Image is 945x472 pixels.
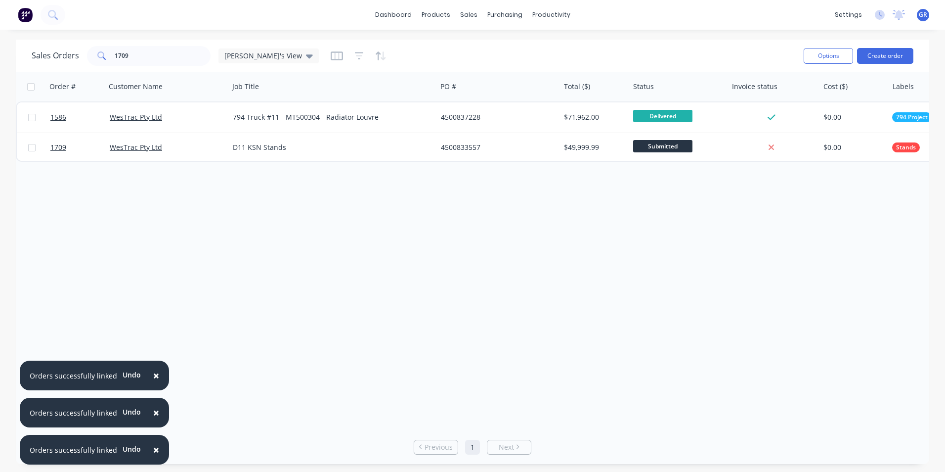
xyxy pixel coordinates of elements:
[109,82,163,92] div: Customer Name
[30,445,117,455] div: Orders successfully linked
[117,441,146,456] button: Undo
[153,406,159,420] span: ×
[50,102,110,132] a: 1586
[153,369,159,382] span: ×
[143,364,169,387] button: Close
[896,142,916,152] span: Stands
[564,142,622,152] div: $49,999.99
[465,440,480,455] a: Page 1 is your current page
[823,112,882,122] div: $0.00
[892,142,920,152] button: Stands
[50,133,110,162] a: 1709
[823,82,848,92] div: Cost ($)
[455,7,482,22] div: sales
[441,112,551,122] div: 4500837228
[32,51,79,60] h1: Sales Orders
[830,7,867,22] div: settings
[633,82,654,92] div: Status
[919,10,927,19] span: GR
[30,408,117,418] div: Orders successfully linked
[896,112,928,122] span: 794 Project
[110,112,162,122] a: WesTrac Pty Ltd
[417,7,455,22] div: products
[804,48,853,64] button: Options
[224,50,302,61] span: [PERSON_NAME]'s View
[633,140,692,152] span: Submitted
[18,7,33,22] img: Factory
[50,112,66,122] span: 1586
[110,142,162,152] a: WesTrac Pty Ltd
[425,442,453,452] span: Previous
[732,82,777,92] div: Invoice status
[441,142,551,152] div: 4500833557
[30,371,117,381] div: Orders successfully linked
[233,142,423,152] div: D11 KSN Stands
[857,48,913,64] button: Create order
[823,142,882,152] div: $0.00
[564,112,622,122] div: $71,962.00
[633,110,692,122] span: Delivered
[153,443,159,457] span: ×
[370,7,417,22] a: dashboard
[117,404,146,419] button: Undo
[117,367,146,382] button: Undo
[143,438,169,462] button: Close
[49,82,76,92] div: Order #
[487,442,531,452] a: Next page
[233,112,423,122] div: 794 Truck #11 - MT500304 - Radiator Louvre
[893,82,914,92] div: Labels
[482,7,527,22] div: purchasing
[410,440,535,455] ul: Pagination
[232,82,259,92] div: Job Title
[50,142,66,152] span: 1709
[499,442,514,452] span: Next
[527,7,575,22] div: productivity
[440,82,456,92] div: PO #
[414,442,458,452] a: Previous page
[564,82,590,92] div: Total ($)
[143,401,169,425] button: Close
[115,46,211,66] input: Search...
